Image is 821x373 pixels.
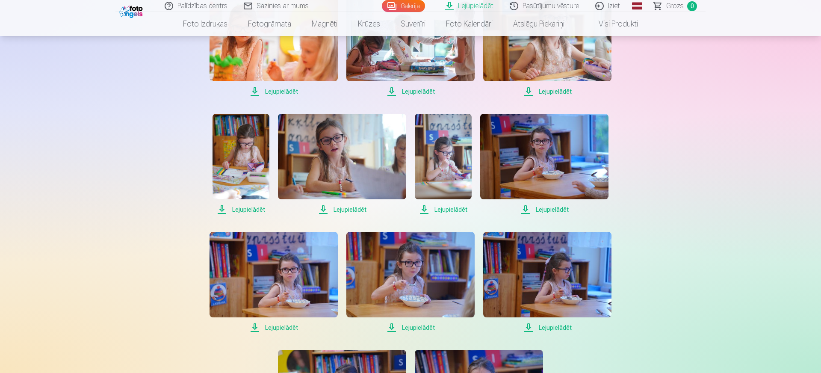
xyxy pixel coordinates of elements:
span: Lejupielādēt [278,204,406,215]
a: Lejupielādēt [480,114,608,215]
a: Lejupielādēt [483,232,611,333]
span: Lejupielādēt [483,86,611,97]
img: /fa1 [119,3,145,18]
a: Foto kalendāri [436,12,503,36]
a: Fotogrāmata [238,12,301,36]
span: Lejupielādēt [415,204,472,215]
a: Atslēgu piekariņi [503,12,575,36]
a: Visi produkti [575,12,648,36]
span: Lejupielādēt [483,323,611,333]
span: 0 [687,1,697,11]
span: Lejupielādēt [210,86,338,97]
span: Lejupielādēt [213,204,269,215]
span: Grozs [666,1,684,11]
a: Magnēti [301,12,348,36]
a: Foto izdrukas [173,12,238,36]
span: Lejupielādēt [210,323,338,333]
span: Lejupielādēt [346,86,475,97]
a: Lejupielādēt [213,114,269,215]
a: Lejupielādēt [415,114,472,215]
a: Lejupielādēt [210,232,338,333]
a: Lejupielādēt [278,114,406,215]
a: Lejupielādēt [346,232,475,333]
a: Krūzes [348,12,390,36]
a: Suvenīri [390,12,436,36]
span: Lejupielādēt [480,204,608,215]
span: Lejupielādēt [346,323,475,333]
